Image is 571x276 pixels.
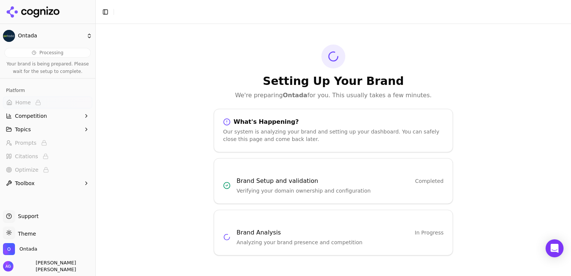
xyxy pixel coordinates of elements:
[223,128,444,143] div: Our system is analyzing your brand and setting up your dashboard. You can safely close this page ...
[15,139,37,147] span: Prompts
[237,187,444,194] p: Verifying your domain ownership and configuration
[415,229,444,236] span: In Progress
[15,112,47,120] span: Competition
[15,126,31,133] span: Topics
[415,177,444,185] span: Completed
[3,261,13,272] img: Athira Gopalakrishnan Nair
[19,246,37,252] span: Ontada
[214,74,453,88] h1: Setting Up Your Brand
[15,180,35,187] span: Toolbox
[237,177,318,185] h3: Brand Setup and validation
[214,91,453,100] p: We're preparing for you. This usually takes a few minutes.
[3,260,92,273] button: Open user button
[223,118,444,126] div: What's Happening?
[15,99,31,106] span: Home
[283,92,308,99] strong: Ontada
[18,33,83,39] span: Ontada
[3,243,37,255] button: Open organization switcher
[3,177,92,189] button: Toolbox
[3,110,92,122] button: Competition
[4,61,91,75] p: Your brand is being prepared. Please wait for the setup to complete.
[39,50,63,56] span: Processing
[3,123,92,135] button: Topics
[15,166,38,174] span: Optimize
[237,228,281,237] h3: Brand Analysis
[3,30,15,42] img: Ontada
[15,212,38,220] span: Support
[15,153,38,160] span: Citations
[3,85,92,96] div: Platform
[15,231,36,237] span: Theme
[3,243,15,255] img: Ontada
[237,239,444,246] p: Analyzing your brand presence and competition
[546,239,564,257] div: Open Intercom Messenger
[16,260,92,273] span: [PERSON_NAME] [PERSON_NAME]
